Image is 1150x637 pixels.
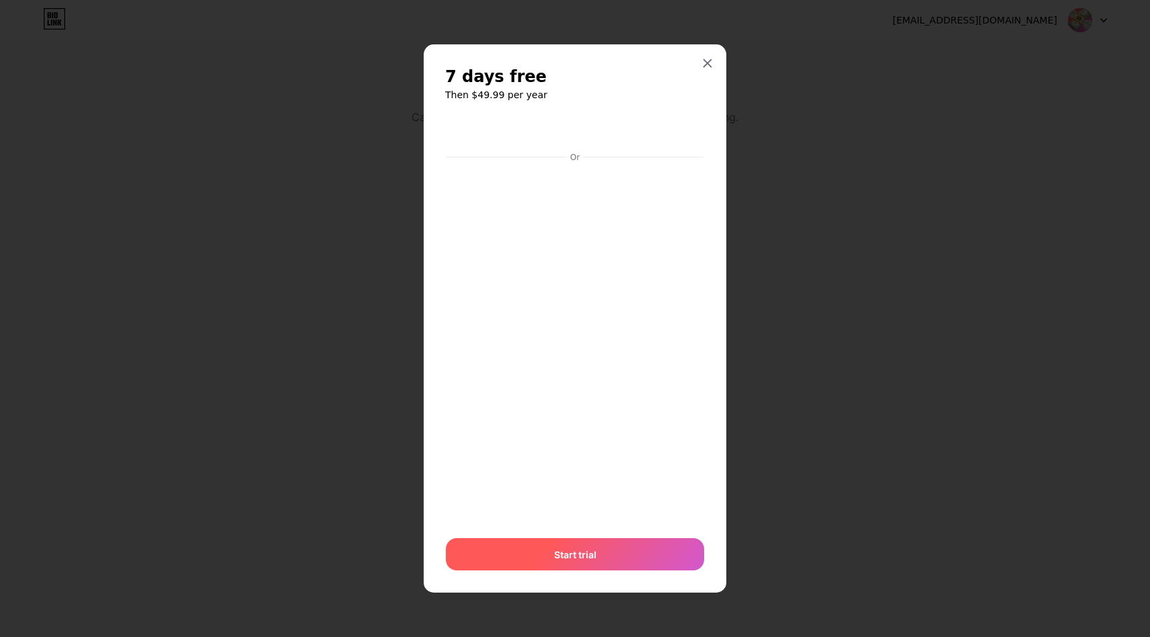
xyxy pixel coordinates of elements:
[445,88,705,102] h6: Then $49.99 per year
[445,66,547,87] span: 7 days free
[554,548,597,562] span: Start trial
[568,152,582,163] div: Or
[443,164,707,525] iframe: Защищенное окно для ввода платежных данных
[446,116,704,148] iframe: Защищенное окно для кнопки оплаты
